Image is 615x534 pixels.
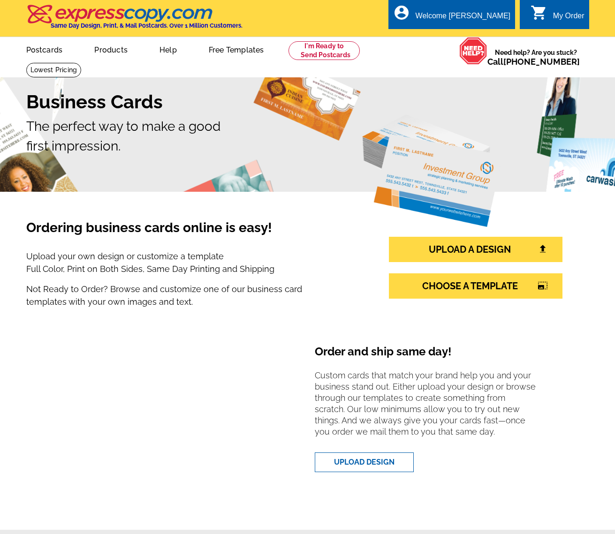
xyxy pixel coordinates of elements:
a: CHOOSE A TEMPLATEphoto_size_select_large [389,273,562,299]
h4: Same Day Design, Print, & Mail Postcards. Over 1 Million Customers. [51,22,243,29]
img: help [459,37,487,65]
div: My Order [553,12,585,25]
p: Upload your own design or customize a template Full Color, Print on Both Sides, Same Day Printing... [26,250,349,275]
span: Call [487,57,580,67]
p: The perfect way to make a good first impression. [26,117,589,156]
a: [PHONE_NUMBER] [503,57,580,67]
img: investment-group.png [362,114,503,227]
i: photo_size_select_large [538,281,548,290]
h1: Business Cards [26,90,589,113]
a: UPLOAD A DESIGN [389,237,562,262]
a: Help [144,38,192,60]
i: shopping_cart [531,4,547,21]
p: Not Ready to Order? Browse and customize one of our business card templates with your own images ... [26,283,349,308]
a: Same Day Design, Print, & Mail Postcards. Over 1 Million Customers. [26,11,243,29]
p: Custom cards that match your brand help you and your business stand out. Either upload your desig... [315,370,547,445]
a: UPLOAD DESIGN [315,452,414,472]
a: Products [79,38,143,60]
span: Need help? Are you stuck? [487,48,585,67]
a: shopping_cart My Order [531,10,585,22]
div: Welcome [PERSON_NAME] [416,12,510,25]
h4: Order and ship same day! [315,345,547,366]
a: Postcards [11,38,78,60]
i: account_circle [393,4,410,21]
a: Free Templates [194,38,279,60]
h3: Ordering business cards online is easy! [26,220,349,246]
